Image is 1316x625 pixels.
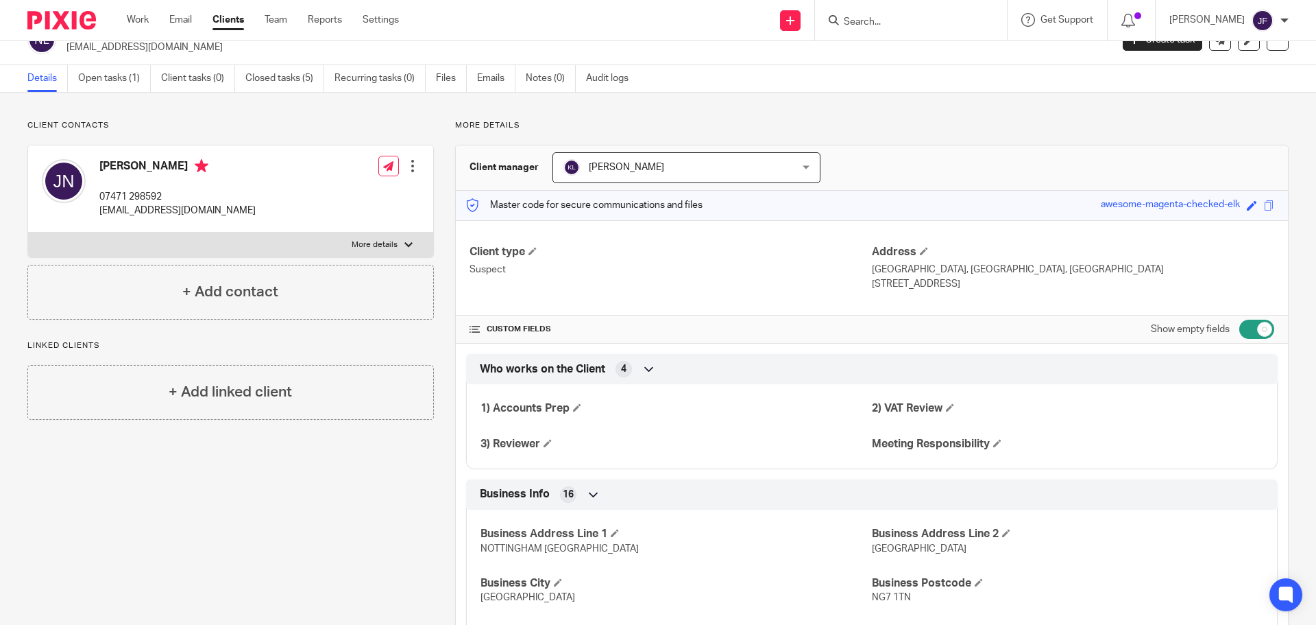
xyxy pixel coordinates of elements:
[480,593,575,602] span: [GEOGRAPHIC_DATA]
[872,277,1274,291] p: [STREET_ADDRESS]
[470,245,872,259] h4: Client type
[872,593,911,602] span: NG7 1TN
[1151,322,1230,336] label: Show empty fields
[127,13,149,27] a: Work
[872,527,1263,541] h4: Business Address Line 2
[352,239,398,250] p: More details
[586,65,639,92] a: Audit logs
[1169,13,1245,27] p: [PERSON_NAME]
[470,263,872,276] p: Suspect
[589,163,664,172] span: [PERSON_NAME]
[334,65,426,92] a: Recurring tasks (0)
[480,362,605,377] span: Who works on the Client
[455,120,1289,131] p: More details
[212,13,244,27] a: Clients
[363,13,399,27] a: Settings
[477,65,515,92] a: Emails
[182,281,278,303] h4: + Add contact
[872,437,1263,451] h4: Meeting Responsibility
[1040,15,1093,25] span: Get Support
[872,401,1263,416] h4: 2) VAT Review
[872,576,1263,591] h4: Business Postcode
[27,65,68,92] a: Details
[1101,198,1240,213] div: awesome-magenta-checked-elk
[99,204,256,217] p: [EMAIL_ADDRESS][DOMAIN_NAME]
[27,340,434,351] p: Linked clients
[842,16,966,29] input: Search
[621,362,626,376] span: 4
[872,544,966,554] span: [GEOGRAPHIC_DATA]
[27,120,434,131] p: Client contacts
[245,65,324,92] a: Closed tasks (5)
[78,65,151,92] a: Open tasks (1)
[480,576,872,591] h4: Business City
[526,65,576,92] a: Notes (0)
[480,527,872,541] h4: Business Address Line 1
[470,161,539,174] h3: Client manager
[27,11,96,30] img: Pixie
[872,245,1274,259] h4: Address
[42,159,86,203] img: svg%3E
[480,437,872,451] h4: 3) Reviewer
[161,65,235,92] a: Client tasks (0)
[66,40,1102,54] p: [EMAIL_ADDRESS][DOMAIN_NAME]
[99,190,256,204] p: 07471 298592
[169,13,192,27] a: Email
[265,13,287,27] a: Team
[169,381,292,403] h4: + Add linked client
[195,159,208,173] i: Primary
[99,159,256,176] h4: [PERSON_NAME]
[563,488,574,502] span: 16
[480,487,550,502] span: Business Info
[436,65,467,92] a: Files
[480,544,639,554] span: NOTTINGHAM [GEOGRAPHIC_DATA]
[308,13,342,27] a: Reports
[466,198,703,212] p: Master code for secure communications and files
[480,401,872,416] h4: 1) Accounts Prep
[563,159,580,176] img: svg%3E
[1252,10,1274,32] img: svg%3E
[470,324,872,335] h4: CUSTOM FIELDS
[872,263,1274,276] p: [GEOGRAPHIC_DATA], [GEOGRAPHIC_DATA], [GEOGRAPHIC_DATA]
